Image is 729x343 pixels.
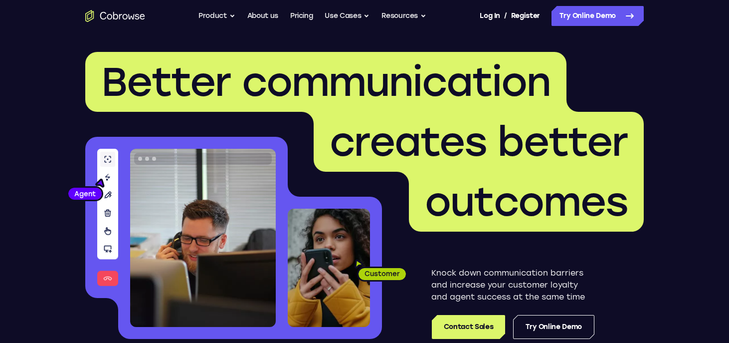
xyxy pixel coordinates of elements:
[85,10,145,22] a: Go to the home page
[551,6,644,26] a: Try Online Demo
[330,118,628,166] span: creates better
[425,178,628,226] span: outcomes
[290,6,313,26] a: Pricing
[504,10,507,22] span: /
[325,6,369,26] button: Use Cases
[431,267,594,303] p: Knock down communication barriers and increase your customer loyalty and agent success at the sam...
[247,6,278,26] a: About us
[511,6,540,26] a: Register
[432,315,505,339] a: Contact Sales
[101,58,550,106] span: Better communication
[513,315,594,339] a: Try Online Demo
[130,149,276,327] img: A customer support agent talking on the phone
[480,6,500,26] a: Log In
[288,209,370,327] img: A customer holding their phone
[381,6,426,26] button: Resources
[198,6,235,26] button: Product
